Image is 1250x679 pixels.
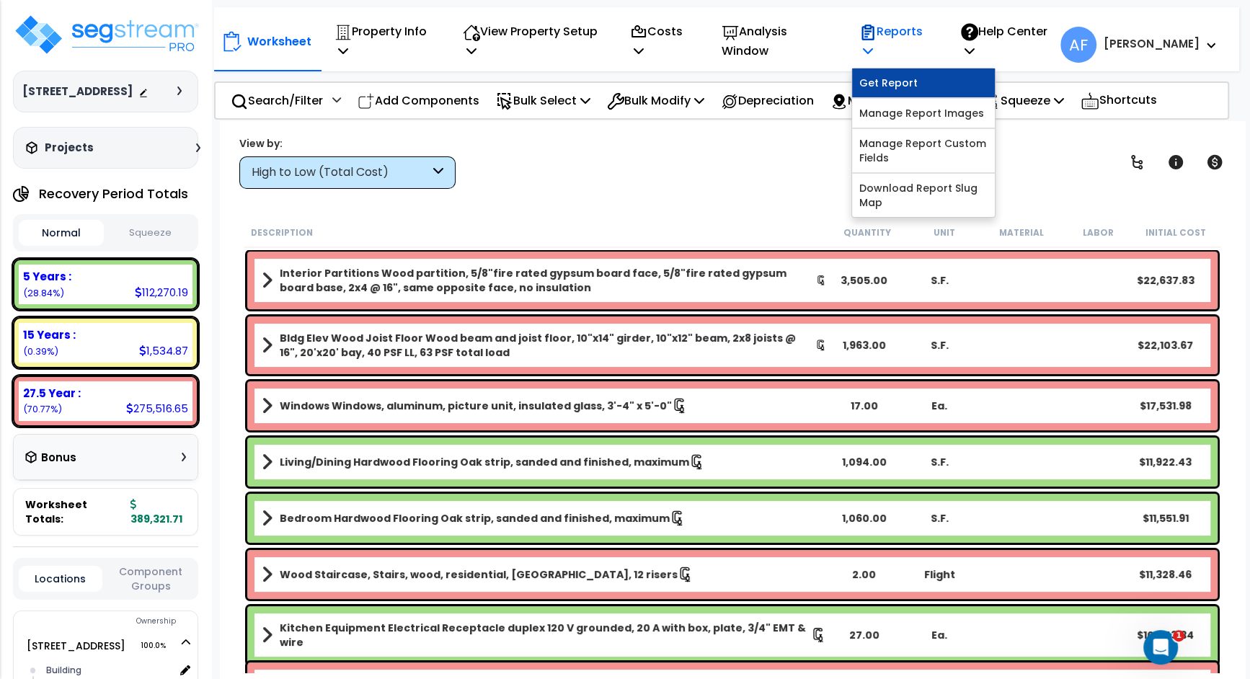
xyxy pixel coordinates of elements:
[1127,399,1202,413] div: $17,531.98
[23,386,81,401] b: 27.5 Year :
[827,273,902,288] div: 3,505.00
[496,91,590,110] p: Bulk Select
[262,508,827,528] a: Assembly Title
[852,68,995,97] a: Get Report
[280,511,670,525] b: Bedroom Hardwood Flooring Oak strip, sanded and finished, maximum
[262,331,827,360] a: Assembly Title
[1127,455,1202,469] div: $11,922.43
[1083,227,1114,239] small: Labor
[827,399,902,413] div: 17.00
[41,452,76,464] h3: Bonus
[902,455,977,469] div: S.F.
[262,452,827,472] a: Assembly Title
[1081,90,1157,111] p: Shortcuts
[1127,273,1202,288] div: $22,637.83
[350,84,487,117] div: Add Components
[45,141,94,155] h3: Projects
[126,401,188,416] div: 275,516.65
[251,227,313,239] small: Description
[1143,630,1178,665] iframe: Intercom live chat
[902,567,977,582] div: Flight
[23,327,76,342] b: 15 Years :
[902,511,977,525] div: S.F.
[280,399,672,413] b: Windows Windows, aluminum, picture unit, insulated glass, 3'-4" x 5'-0"
[1127,338,1202,352] div: $22,103.67
[280,455,689,469] b: Living/Dining Hardwood Flooring Oak strip, sanded and finished, maximum
[39,187,188,201] h4: Recovery Period Totals
[262,396,827,416] a: Assembly Title
[130,497,182,526] b: 389,321.71
[827,567,902,582] div: 2.00
[280,567,678,582] b: Wood Staircase, Stairs, wood, residential, [GEOGRAPHIC_DATA], 12 risers
[1127,567,1202,582] div: $11,328.46
[902,628,977,642] div: Ea.
[607,91,704,110] p: Bulk Modify
[902,338,977,352] div: S.F.
[23,345,58,358] small: (0.39%)
[1145,227,1205,239] small: Initial Cost
[902,399,977,413] div: Ea.
[43,613,198,630] div: Ownership
[262,564,827,585] a: Assembly Title
[231,91,323,110] p: Search/Filter
[135,285,188,300] div: 112,270.19
[107,221,192,246] button: Squeeze
[247,32,311,51] p: Worksheet
[830,91,968,110] p: Map Components
[25,497,125,526] span: Worksheet Totals:
[934,227,955,239] small: Unit
[721,91,814,110] p: Depreciation
[852,99,995,128] a: Manage Report Images
[1127,628,1202,642] div: $10,643.34
[902,273,977,288] div: S.F.
[999,227,1044,239] small: Material
[239,136,456,151] div: View by:
[43,662,174,679] div: Building
[262,621,827,649] a: Assembly Title
[262,266,827,295] a: Assembly Title
[852,174,995,217] a: Download Report Slug Map
[280,331,815,360] b: Bldg Elev Wood Joist Floor Wood beam and joist floor, 10"x14" girder, 10"x12" beam, 2x8 joists @ ...
[110,564,192,594] button: Component Groups
[23,287,64,299] small: (28.84%)
[13,13,200,56] img: logo_pro_r.png
[23,269,71,284] b: 5 Years :
[280,266,816,295] b: Interior Partitions Wood partition, 5/8"fire rated gypsum board face, 5/8"fire rated gypsum board...
[19,566,102,592] button: Locations
[1104,36,1200,51] b: [PERSON_NAME]
[722,22,828,61] p: Analysis Window
[27,639,125,653] a: [STREET_ADDRESS] 100.0%
[843,227,891,239] small: Quantity
[252,164,430,181] div: High to Low (Total Cost)
[141,637,179,654] span: 100.0%
[827,338,902,352] div: 1,963.00
[961,22,1052,61] p: Help Center
[713,84,822,117] div: Depreciation
[1073,83,1165,118] div: Shortcuts
[985,91,1064,110] p: Squeeze
[22,84,133,99] h3: [STREET_ADDRESS]
[859,22,930,61] p: Reports
[358,91,479,110] p: Add Components
[827,511,902,525] div: 1,060.00
[1127,511,1202,525] div: $11,551.91
[280,621,811,649] b: Kitchen Equipment Electrical Receptacle duplex 120 V grounded, 20 A with box, plate, 3/4" EMT & wire
[463,22,599,61] p: View Property Setup
[852,129,995,172] a: Manage Report Custom Fields
[139,343,188,358] div: 1,534.87
[1173,630,1184,642] span: 1
[19,220,104,246] button: Normal
[334,22,432,61] p: Property Info
[630,22,691,61] p: Costs
[827,628,902,642] div: 27.00
[827,455,902,469] div: 1,094.00
[23,403,62,415] small: (70.77%)
[1060,27,1096,63] span: AF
